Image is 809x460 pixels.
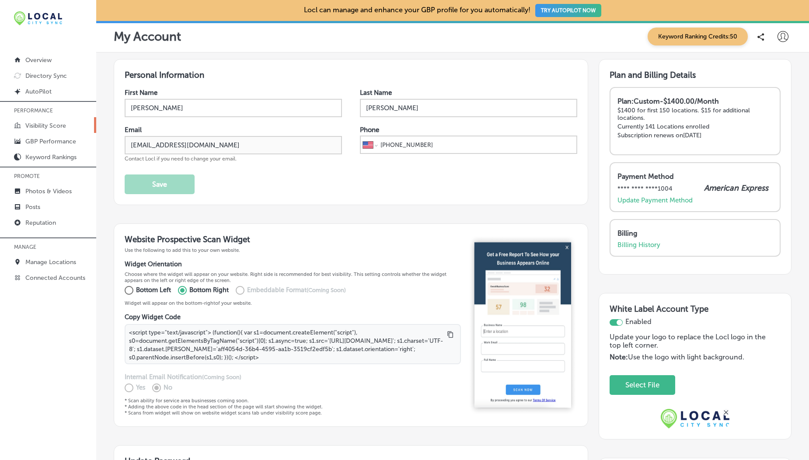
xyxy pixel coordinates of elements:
[125,260,461,268] h4: Widget Orientation
[125,99,342,117] input: Enter First Name
[125,136,342,154] input: Enter Email
[617,132,773,139] p: Subscription renews on [DATE]
[648,28,748,45] span: Keyword Ranking Credits: 50
[125,126,142,134] label: Email
[617,229,768,237] p: Billing
[14,11,62,25] img: 12321ecb-abad-46dd-be7f-2600e8d3409flocal-city-sync-logo-rectangle.png
[25,72,67,80] p: Directory Sync
[617,172,768,181] p: Payment Method
[189,286,229,295] p: Bottom Right
[125,247,461,253] p: Use the following to add this to your own website.
[617,97,719,105] strong: Plan: Custom - $1400.00/Month
[125,174,195,194] button: Save
[610,353,628,361] strong: Note:
[610,304,781,317] h3: White Label Account Type
[625,317,652,326] span: Enabled
[307,287,346,293] span: (Coming Soon)
[617,196,693,204] a: Update Payment Method
[617,241,660,249] a: Billing History
[136,383,145,393] p: Yes
[125,300,461,306] p: Widget will appear on the bottom- right of your website.
[125,271,461,283] p: Choose where the widget will appear on your website. Right side is recommended for best visibilit...
[25,188,72,195] p: Photos & Videos
[617,123,773,130] p: Currently 141 Locations enrolled
[617,107,773,122] p: $1400 for first 150 locations. $15 for additional locations.
[25,56,52,64] p: Overview
[360,89,392,97] label: Last Name
[620,376,665,394] button: Select File
[25,203,40,211] p: Posts
[125,234,461,244] h3: Website Prospective Scan Widget
[125,156,237,162] span: Contact Locl if you need to change your email.
[202,374,241,380] span: (Coming Soon)
[380,136,574,153] input: Phone number
[125,313,461,321] h4: Copy Widget Code
[610,333,770,353] p: Update your logo to replace the Locl logo in the top left corner.
[114,29,181,44] p: My Account
[125,89,157,97] label: First Name
[445,329,456,340] button: Copy to clipboard
[25,138,76,145] p: GBP Performance
[360,126,379,134] label: Phone
[125,373,461,381] h4: Internal Email Notification
[704,183,768,193] p: American Express
[25,258,76,266] p: Manage Locations
[25,274,85,282] p: Connected Accounts
[610,353,770,361] p: Use the logo with light background.
[360,99,577,117] input: Enter Last Name
[164,383,172,393] p: No
[136,286,171,295] p: Bottom Left
[247,286,346,295] p: Embeddable Format
[125,397,461,416] p: * Scan ability for service area businesses coming soon. * Adding the above code in the head secti...
[125,70,577,80] h3: Personal Information
[610,70,781,80] h3: Plan and Billing Details
[25,153,77,161] p: Keyword Rankings
[535,4,601,17] button: TRY AUTOPILOT NOW
[25,88,52,95] p: AutoPilot
[125,324,461,364] textarea: <script type="text/javascript"> (function(){ var s1=document.createElement("script"), s0=document...
[25,219,56,227] p: Reputation
[468,234,577,416] img: 256ffbef88b0ca129e0e8d089cf1fab9.png
[25,122,66,129] p: Visibility Score
[610,375,770,395] div: Uppy Dashboard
